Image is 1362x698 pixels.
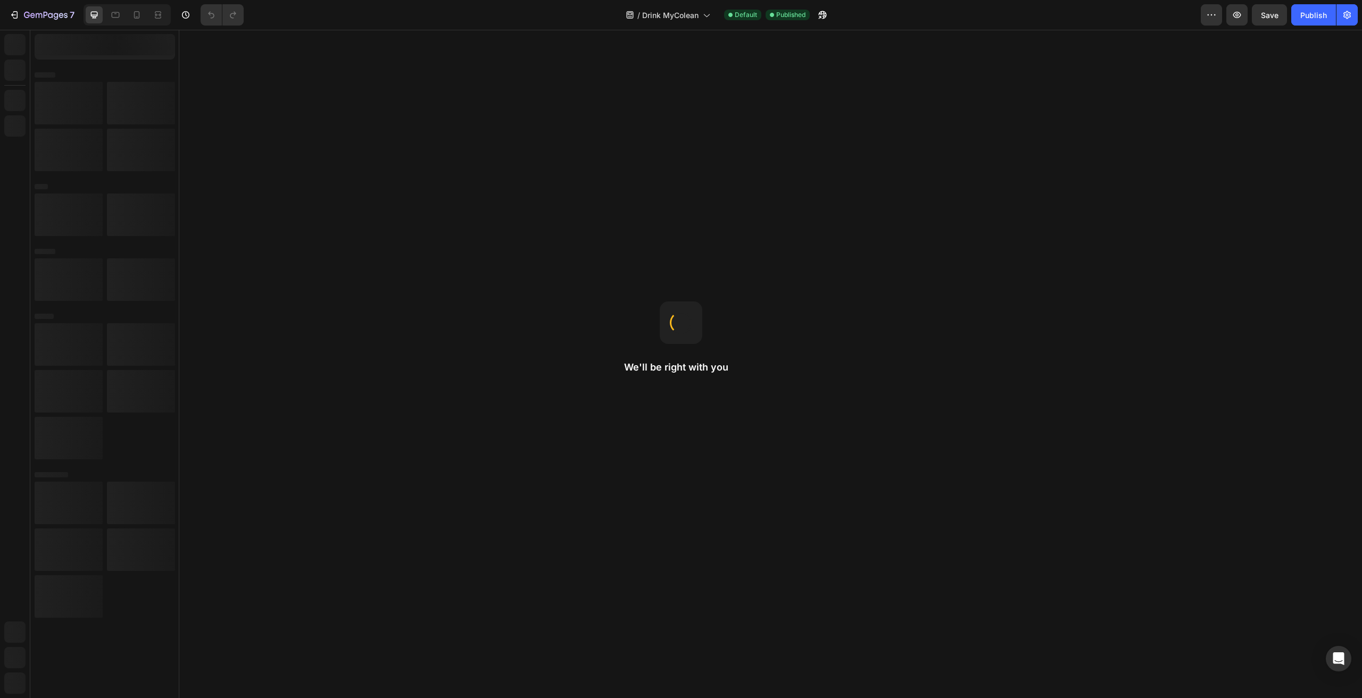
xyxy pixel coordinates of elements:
button: Save [1252,4,1287,26]
div: Undo/Redo [201,4,244,26]
span: Default [735,10,757,20]
span: Drink MyColean [642,10,699,21]
h2: We'll be right with you [624,361,738,374]
span: Published [776,10,805,20]
div: Open Intercom Messenger [1326,646,1351,671]
p: 7 [70,9,74,21]
div: Publish [1300,10,1327,21]
span: / [637,10,640,21]
span: Save [1261,11,1278,20]
button: Publish [1291,4,1336,26]
button: 7 [4,4,79,26]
